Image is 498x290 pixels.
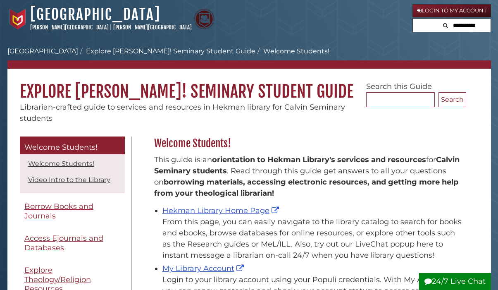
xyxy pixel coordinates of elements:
[412,4,491,17] a: Login to My Account
[154,177,458,198] b: borrowing materials, accessing electronic resources, and getting more help from your theological ...
[419,273,491,290] button: 24/7 Live Chat
[443,23,448,28] i: Search
[7,46,491,69] nav: breadcrumb
[24,202,93,220] span: Borrow Books and Journals
[20,197,125,225] a: Borrow Books and Journals
[113,24,192,31] a: [PERSON_NAME][GEOGRAPHIC_DATA]
[28,176,110,184] a: Video Intro to the Library
[20,229,125,257] a: Access Ejournals and Databases
[162,264,246,273] a: My Library Account
[30,24,109,31] a: [PERSON_NAME][GEOGRAPHIC_DATA]
[212,155,426,164] strong: orientation to Hekman Library's services and resources
[154,155,460,198] span: This guide is an for . Read through this guide get answers to all your questions on
[7,69,491,102] h1: Explore [PERSON_NAME]! Seminary Student Guide
[28,160,94,168] a: Welcome Students!
[162,216,462,261] div: From this page, you can easily navigate to the library catalog to search for books and ebooks, br...
[20,103,345,123] span: Librarian-crafted guide to services and resources in Hekman library for Calvin Seminary students
[7,47,78,55] a: [GEOGRAPHIC_DATA]
[194,9,214,29] img: Calvin Theological Seminary
[110,24,112,31] span: |
[24,143,98,152] span: Welcome Students!
[438,92,466,107] button: Search
[30,5,160,24] a: [GEOGRAPHIC_DATA]
[154,155,460,175] strong: Calvin Seminary students
[255,46,329,56] li: Welcome Students!
[24,234,103,252] span: Access Ejournals and Databases
[20,137,125,155] a: Welcome Students!
[150,137,466,150] h2: Welcome Students!
[86,47,255,55] a: Explore [PERSON_NAME]! Seminary Student Guide
[7,9,28,29] img: Calvin University
[162,206,281,215] a: Hekman Library Home Page
[441,19,450,30] button: Search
